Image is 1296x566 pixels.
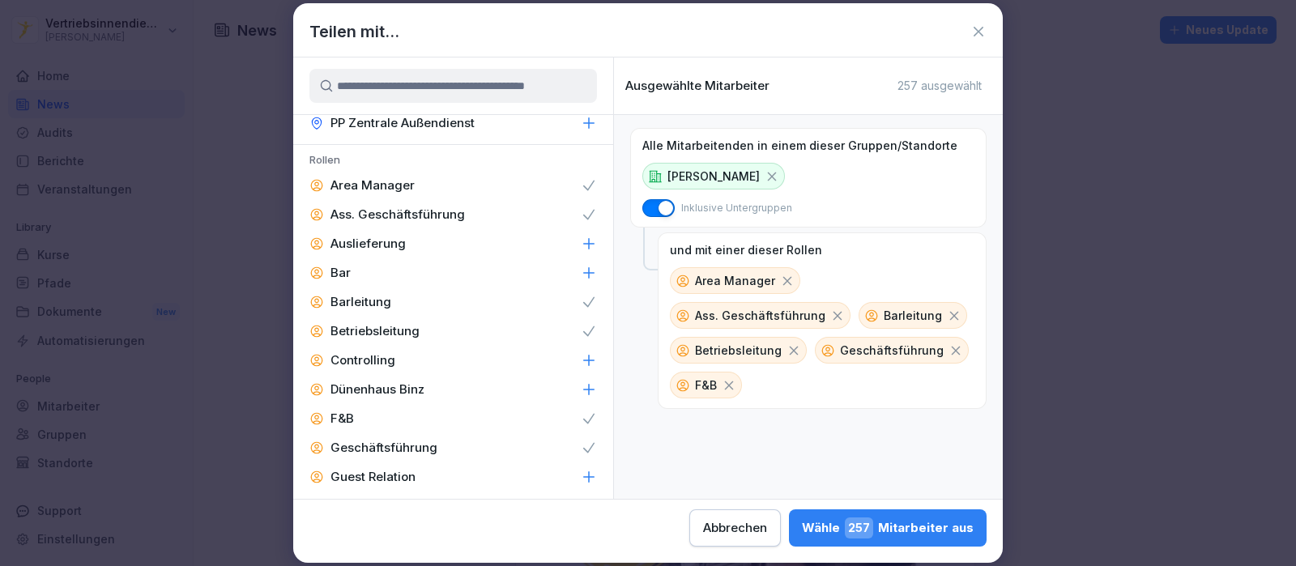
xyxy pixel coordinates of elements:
p: 257 ausgewählt [897,79,982,93]
span: 257 [845,517,873,538]
p: Area Manager [330,177,415,194]
p: Guest Relation [330,469,416,485]
button: Abbrechen [689,509,781,547]
p: Ass. Geschäftsführung [695,307,825,324]
button: Wähle257Mitarbeiter aus [789,509,987,547]
p: Rollen [293,153,613,171]
div: Abbrechen [703,519,767,537]
p: [PERSON_NAME] [667,168,760,185]
p: Inklusive Untergruppen [681,201,792,215]
p: Ass. Geschäftsführung [330,206,465,223]
p: Barleitung [884,307,942,324]
p: Barleitung [330,294,391,310]
p: Ausgewählte Mitarbeiter [625,79,769,93]
p: F&B [330,411,354,427]
p: Geschäftsführung [330,440,437,456]
div: Wähle Mitarbeiter aus [802,517,974,538]
p: PP Zentrale Außendienst [330,115,475,131]
p: Controlling [330,352,395,368]
p: Area Manager [695,272,775,289]
p: F&B [695,377,717,394]
p: Betriebsleitung [695,342,782,359]
p: Geschäftsführung [840,342,944,359]
p: Betriebsleitung [330,323,420,339]
p: Bar [330,265,351,281]
p: Auslieferung [330,236,406,252]
p: und mit einer dieser Rollen [670,243,822,257]
p: Alle Mitarbeitenden in einem dieser Gruppen/Standorte [642,138,957,153]
h1: Teilen mit... [309,19,399,44]
p: Dünenhaus Binz [330,381,424,398]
